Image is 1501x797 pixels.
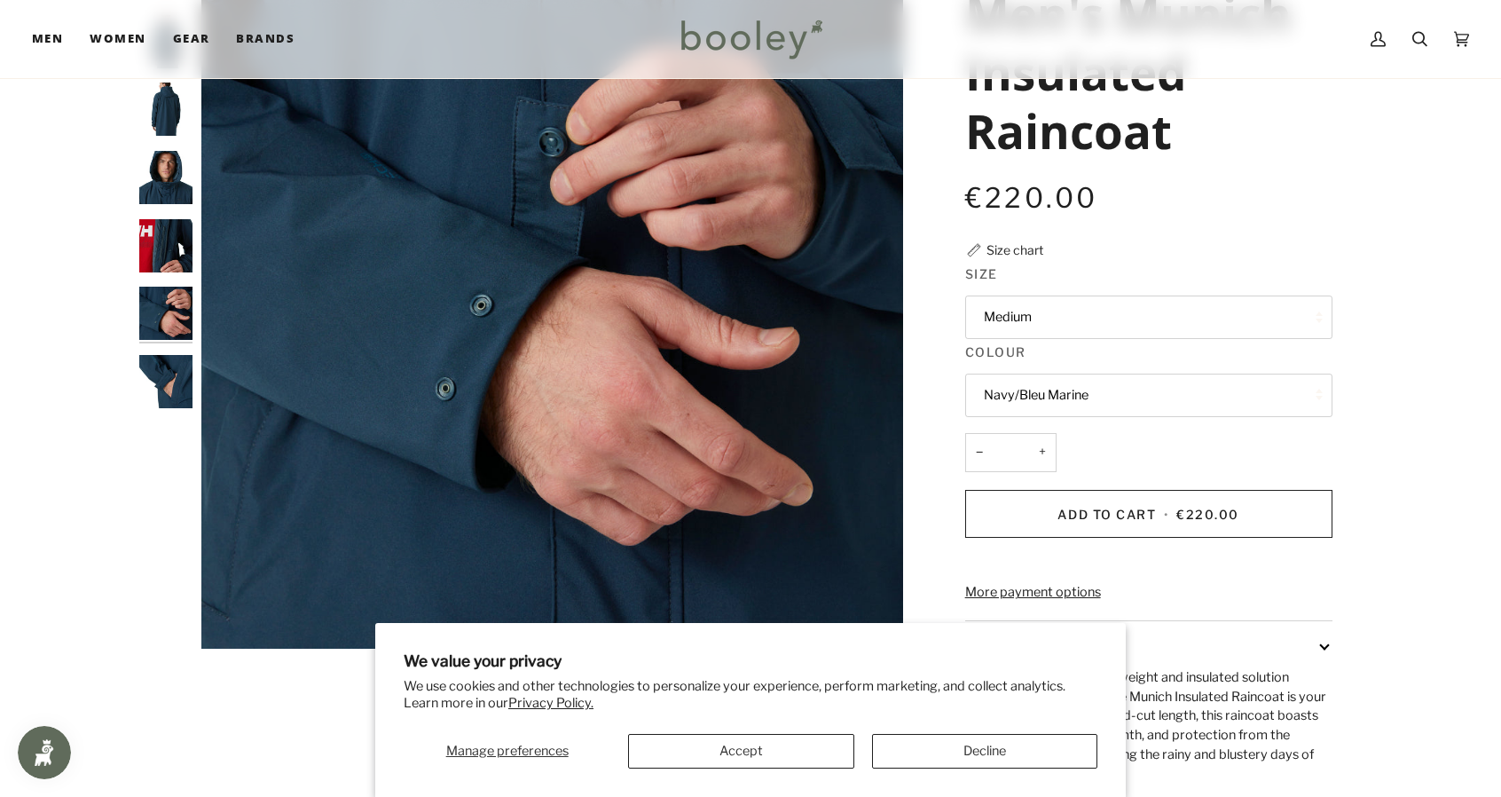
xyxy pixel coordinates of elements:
img: Booley [673,13,829,65]
input: Quantity [965,433,1057,473]
button: + [1028,433,1057,473]
span: Manage preferences [446,743,569,759]
button: Medium [965,296,1332,339]
span: €220.00 [965,181,1098,215]
a: More payment options [965,583,1332,603]
h2: We value your privacy [404,651,1097,670]
p: We use cookies and other technologies to personalize your experience, perform marketing, and coll... [404,678,1097,712]
button: Decline [872,734,1097,769]
span: Men [32,30,63,48]
img: Helly Hansen Men's Munich Insulated Raincoat - Booley Galway [139,151,193,204]
p: If you’re looking for a lightweight and insulated solution tailored for urban living, the Munich ... [965,668,1332,764]
button: Navy/Bleu Marine [965,374,1332,417]
span: • [1160,507,1173,522]
button: Accept [628,734,853,769]
img: Helly Hansen Men's Munich Insulated Raincoat - Booley Galway [139,355,193,408]
span: Women [90,30,145,48]
img: Helly Hansen Men's Munich Insulated Raincoat - Booley Galway [139,219,193,272]
span: Colour [965,343,1026,361]
span: Brands [236,30,295,48]
button: Manage preferences [404,734,610,769]
span: Size [965,264,998,283]
iframe: Button to open loyalty program pop-up [18,726,71,779]
a: Privacy Policy. [508,695,593,711]
span: €220.00 [1176,507,1239,522]
span: Add to Cart [1057,507,1156,522]
img: Helly Hansen Men's Munich Insulated Raincoat - Booley Galway [139,287,193,340]
button: Add to Cart • €220.00 [965,490,1332,538]
div: Size chart [986,241,1043,259]
button: Description [965,621,1332,668]
span: Gear [173,30,210,48]
button: − [965,433,994,473]
img: Helly Hansen Men's Munich Insulated Raincoat - Booley Galway [139,83,193,136]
